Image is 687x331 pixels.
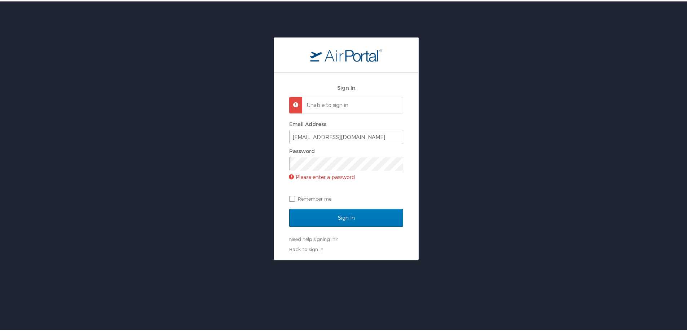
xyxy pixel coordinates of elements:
[289,82,403,90] h2: Sign In
[289,207,403,225] input: Sign In
[289,245,323,251] a: Back to sign in
[289,192,403,203] label: Remember me
[289,120,326,126] label: Email Address
[289,147,315,153] label: Password
[310,47,382,60] img: logo
[289,235,338,241] a: Need help signing in?
[307,100,396,107] p: Unable to sign in
[289,170,403,181] p: Please enter a password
